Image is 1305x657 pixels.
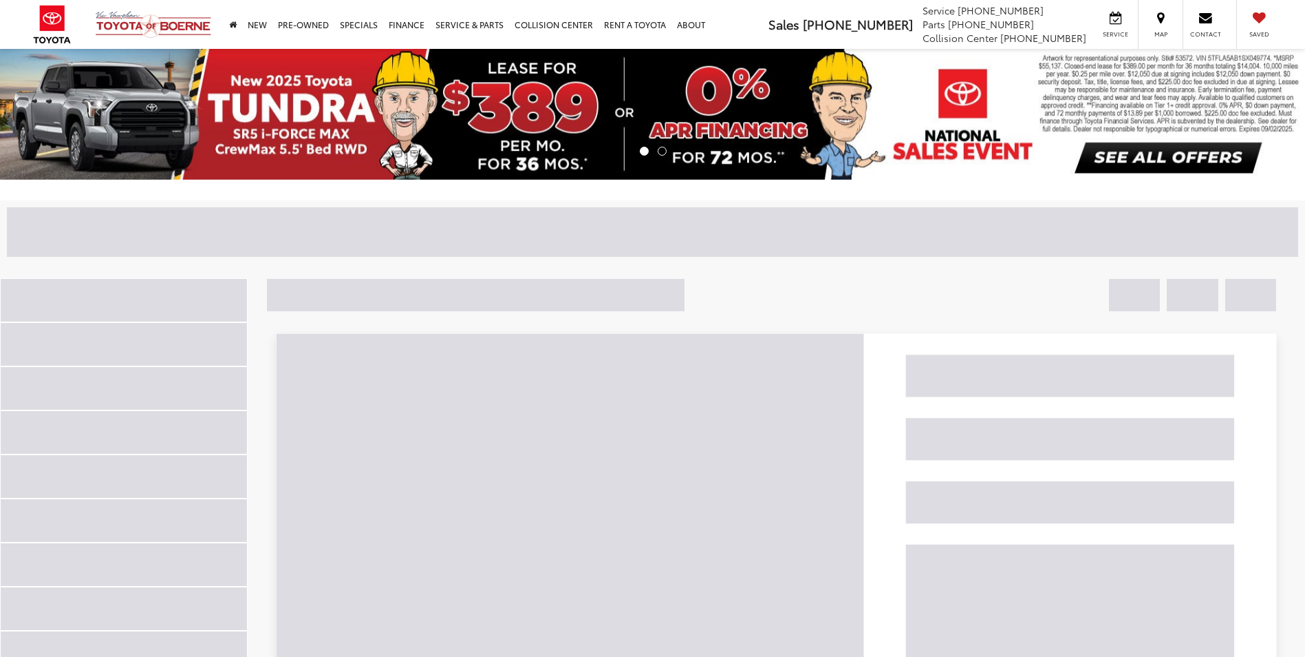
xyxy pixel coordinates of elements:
span: [PHONE_NUMBER] [958,3,1044,17]
span: Contact [1190,30,1221,39]
span: [PHONE_NUMBER] [803,15,913,33]
span: Collision Center [923,31,997,45]
span: [PHONE_NUMBER] [948,17,1034,31]
span: Sales [768,15,799,33]
span: Saved [1244,30,1274,39]
span: [PHONE_NUMBER] [1000,31,1086,45]
span: Parts [923,17,945,31]
span: Map [1145,30,1176,39]
span: Service [1100,30,1131,39]
span: Service [923,3,955,17]
img: Vic Vaughan Toyota of Boerne [95,10,212,39]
